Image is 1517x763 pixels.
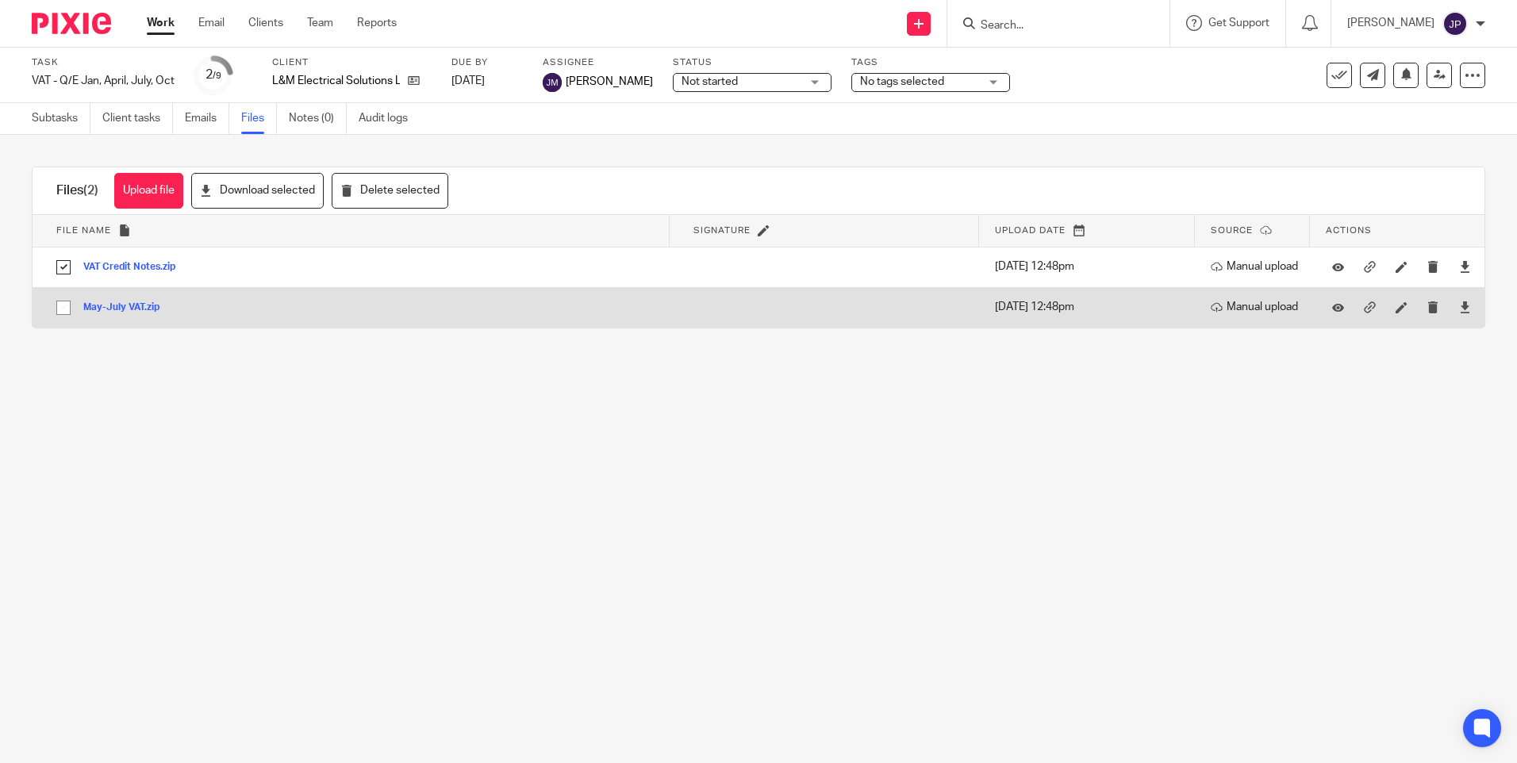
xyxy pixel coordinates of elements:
[860,76,944,87] span: No tags selected
[83,262,187,273] button: VAT Credit Notes.zip
[185,103,229,134] a: Emails
[241,103,277,134] a: Files
[248,15,283,31] a: Clients
[48,293,79,323] input: Select
[48,252,79,282] input: Select
[32,56,175,69] label: Task
[682,76,738,87] span: Not started
[979,19,1122,33] input: Search
[995,226,1066,235] span: Upload date
[1347,15,1434,31] p: [PERSON_NAME]
[1211,226,1253,235] span: Source
[32,73,175,89] div: VAT - Q/E Jan, April, July, Oct
[995,299,1187,315] p: [DATE] 12:48pm
[357,15,397,31] a: Reports
[1442,11,1468,36] img: svg%3E
[191,173,324,209] button: Download selected
[693,226,751,235] span: Signature
[56,182,98,199] h1: Files
[359,103,420,134] a: Audit logs
[272,56,432,69] label: Client
[543,56,653,69] label: Assignee
[332,173,448,209] button: Delete selected
[213,71,221,80] small: /9
[198,15,225,31] a: Email
[566,74,653,90] span: [PERSON_NAME]
[1459,299,1471,315] a: Download
[1211,299,1302,315] p: Manual upload
[995,259,1187,274] p: [DATE] 12:48pm
[32,13,111,34] img: Pixie
[272,73,400,89] p: L&M Electrical Solutions Ltd
[851,56,1010,69] label: Tags
[83,184,98,197] span: (2)
[543,73,562,92] img: svg%3E
[102,103,173,134] a: Client tasks
[307,15,333,31] a: Team
[1208,17,1269,29] span: Get Support
[205,66,221,84] div: 2
[1459,259,1471,274] a: Download
[83,302,171,313] button: May-July VAT.zip
[1211,259,1302,274] p: Manual upload
[114,173,183,209] button: Upload file
[673,56,831,69] label: Status
[1326,226,1372,235] span: Actions
[289,103,347,134] a: Notes (0)
[56,226,111,235] span: File name
[451,56,523,69] label: Due by
[32,103,90,134] a: Subtasks
[147,15,175,31] a: Work
[451,75,485,86] span: [DATE]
